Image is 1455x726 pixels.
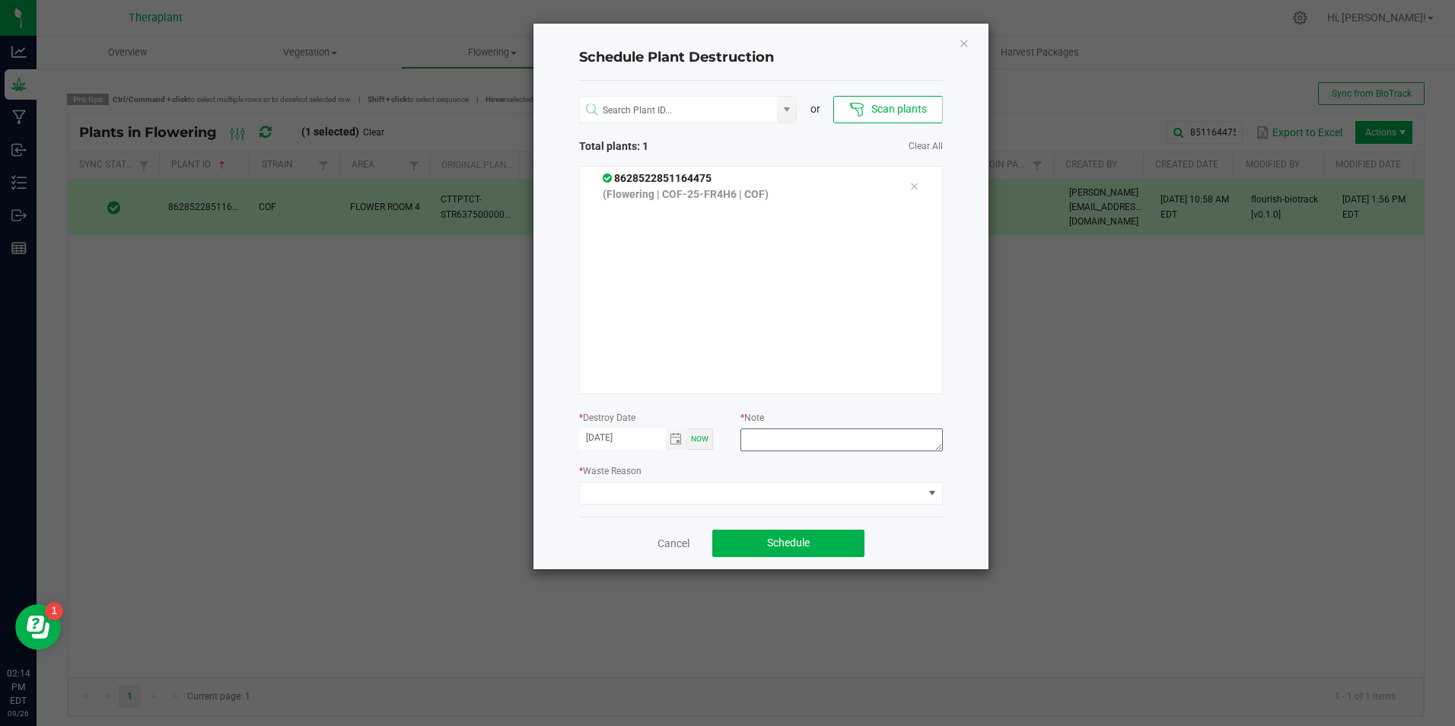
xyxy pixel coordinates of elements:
span: Now [691,435,708,443]
span: 8628522851164475 [603,172,712,184]
button: Schedule [712,530,864,557]
iframe: Resource center unread badge [45,602,63,620]
label: Waste Reason [579,464,642,478]
label: Destroy Date [579,411,635,425]
span: Schedule [767,537,810,549]
p: (Flowering | COF-25-FR4H6 | COF) [603,186,887,202]
button: Close [959,33,969,52]
label: Note [740,411,764,425]
span: Toggle calendar [666,428,688,450]
span: In Sync [603,172,614,184]
div: or [797,101,833,117]
h4: Schedule Plant Destruction [579,48,943,68]
button: Scan plants [833,96,942,123]
div: Remove tag [898,177,930,196]
input: NO DATA FOUND [580,97,778,124]
iframe: Resource center [15,604,61,650]
input: Date [579,428,666,447]
a: Cancel [657,536,689,551]
span: Total plants: 1 [579,139,761,154]
a: Clear All [909,140,943,153]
